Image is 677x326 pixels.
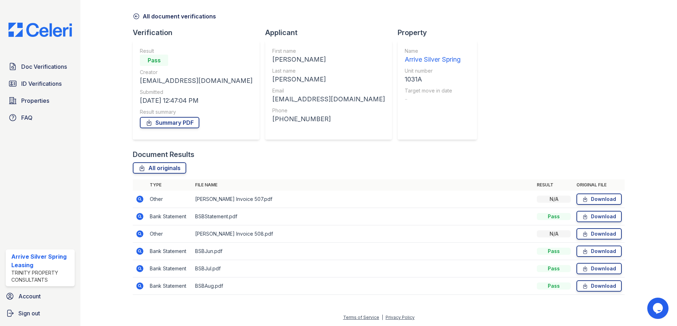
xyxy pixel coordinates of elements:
[398,28,483,38] div: Property
[140,69,252,76] div: Creator
[147,277,192,295] td: Bank Statement
[405,47,461,64] a: Name Arrive Silver Spring
[3,306,78,320] a: Sign out
[140,47,252,55] div: Result
[192,260,534,277] td: BSBJul.pdf
[11,252,72,269] div: Arrive Silver Spring Leasing
[405,94,461,104] div: -
[21,79,62,88] span: ID Verifications
[343,315,379,320] a: Terms of Service
[405,67,461,74] div: Unit number
[133,162,186,174] a: All originals
[192,243,534,260] td: BSBJun.pdf
[18,292,41,300] span: Account
[272,55,385,64] div: [PERSON_NAME]
[272,87,385,94] div: Email
[405,55,461,64] div: Arrive Silver Spring
[537,265,571,272] div: Pass
[386,315,415,320] a: Privacy Policy
[140,76,252,86] div: [EMAIL_ADDRESS][DOMAIN_NAME]
[133,28,265,38] div: Verification
[133,150,194,159] div: Document Results
[576,263,622,274] a: Download
[537,230,571,237] div: N/A
[272,107,385,114] div: Phone
[147,179,192,191] th: Type
[147,208,192,225] td: Bank Statement
[6,60,75,74] a: Doc Verifications
[265,28,398,38] div: Applicant
[647,298,670,319] iframe: chat widget
[21,62,67,71] span: Doc Verifications
[140,117,199,128] a: Summary PDF
[272,47,385,55] div: First name
[272,94,385,104] div: [EMAIL_ADDRESS][DOMAIN_NAME]
[147,225,192,243] td: Other
[6,94,75,108] a: Properties
[576,228,622,240] a: Download
[192,225,534,243] td: [PERSON_NAME] Invoice 508.pdf
[11,269,72,283] div: Trinity Property Consultants
[6,77,75,91] a: ID Verifications
[574,179,625,191] th: Original file
[405,74,461,84] div: 1031A
[147,191,192,208] td: Other
[576,246,622,257] a: Download
[192,179,534,191] th: File name
[6,111,75,125] a: FAQ
[537,196,571,203] div: N/A
[576,211,622,222] a: Download
[3,289,78,303] a: Account
[147,243,192,260] td: Bank Statement
[140,55,168,66] div: Pass
[3,23,78,37] img: CE_Logo_Blue-a8612792a0a2168367f1c8372b55b34899dd931a85d93a1a3d3e32e68fde9ad4.png
[133,12,216,21] a: All document verifications
[272,67,385,74] div: Last name
[576,193,622,205] a: Download
[192,191,534,208] td: [PERSON_NAME] Invoice 507.pdf
[405,47,461,55] div: Name
[537,282,571,290] div: Pass
[21,113,33,122] span: FAQ
[147,260,192,277] td: Bank Statement
[272,114,385,124] div: [PHONE_NUMBER]
[272,74,385,84] div: [PERSON_NAME]
[21,96,49,105] span: Properties
[576,280,622,292] a: Download
[192,208,534,225] td: BSBStatement.pdf
[140,108,252,116] div: Result summary
[18,309,40,317] span: Sign out
[382,315,383,320] div: |
[140,89,252,96] div: Submitted
[140,96,252,106] div: [DATE] 12:47:04 PM
[405,87,461,94] div: Target move in date
[537,248,571,255] div: Pass
[534,179,574,191] th: Result
[537,213,571,220] div: Pass
[192,277,534,295] td: BSBAug.pdf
